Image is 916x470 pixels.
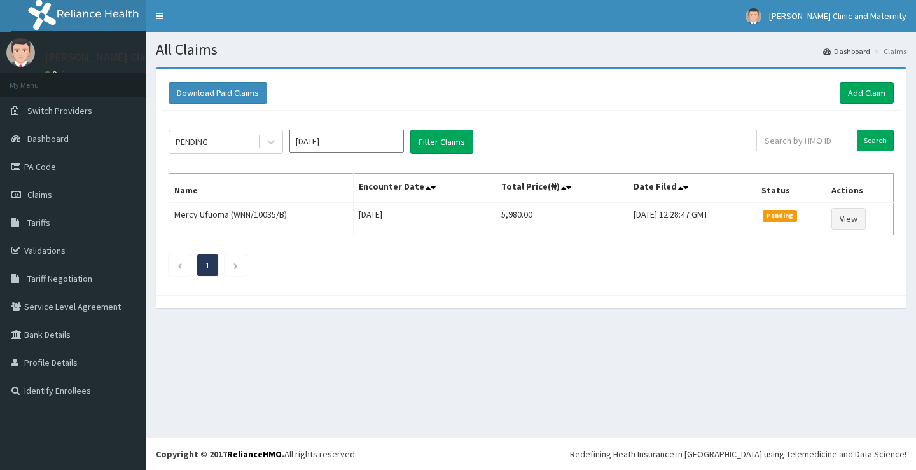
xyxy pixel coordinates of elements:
[570,448,906,460] div: Redefining Heath Insurance in [GEOGRAPHIC_DATA] using Telemedicine and Data Science!
[756,130,852,151] input: Search by HMO ID
[871,46,906,57] li: Claims
[496,202,628,235] td: 5,980.00
[205,259,210,271] a: Page 1 is your current page
[27,105,92,116] span: Switch Providers
[27,217,50,228] span: Tariffs
[628,202,756,235] td: [DATE] 12:28:47 GMT
[45,69,75,78] a: Online
[27,273,92,284] span: Tariff Negotiation
[156,448,284,460] strong: Copyright © 2017 .
[169,82,267,104] button: Download Paid Claims
[177,259,183,271] a: Previous page
[289,130,404,153] input: Select Month and Year
[227,448,282,460] a: RelianceHMO
[45,52,229,63] p: [PERSON_NAME] Clinic and Maternity
[756,174,826,203] th: Status
[823,46,870,57] a: Dashboard
[233,259,239,271] a: Next page
[6,38,35,67] img: User Image
[628,174,756,203] th: Date Filed
[410,130,473,154] button: Filter Claims
[857,130,894,151] input: Search
[746,8,761,24] img: User Image
[169,202,354,235] td: Mercy Ufuoma (WNN/10035/B)
[176,135,208,148] div: PENDING
[146,438,916,470] footer: All rights reserved.
[831,208,866,230] a: View
[27,189,52,200] span: Claims
[156,41,906,58] h1: All Claims
[826,174,893,203] th: Actions
[169,174,354,203] th: Name
[354,202,496,235] td: [DATE]
[763,210,798,221] span: Pending
[496,174,628,203] th: Total Price(₦)
[840,82,894,104] a: Add Claim
[769,10,906,22] span: [PERSON_NAME] Clinic and Maternity
[27,133,69,144] span: Dashboard
[354,174,496,203] th: Encounter Date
